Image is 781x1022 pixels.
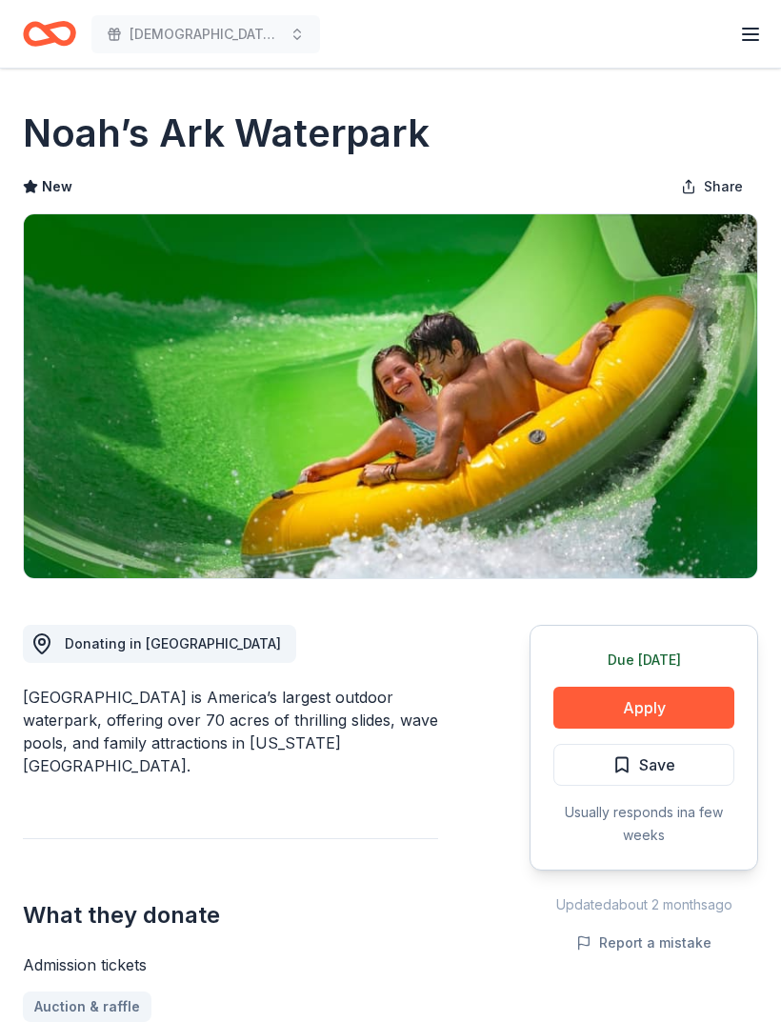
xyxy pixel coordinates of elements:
[666,168,758,206] button: Share
[530,893,758,916] div: Updated about 2 months ago
[24,214,757,578] img: Image for Noah’s Ark Waterpark
[23,686,438,777] div: [GEOGRAPHIC_DATA] is America’s largest outdoor waterpark, offering over 70 acres of thrilling sli...
[23,11,76,56] a: Home
[639,752,675,777] span: Save
[130,23,282,46] span: [DEMOGRAPHIC_DATA] Christmas Party
[576,932,711,954] button: Report a mistake
[704,175,743,198] span: Share
[42,175,72,198] span: New
[553,801,734,847] div: Usually responds in a few weeks
[23,107,430,160] h1: Noah’s Ark Waterpark
[553,649,734,671] div: Due [DATE]
[91,15,320,53] button: [DEMOGRAPHIC_DATA] Christmas Party
[553,687,734,729] button: Apply
[23,992,151,1022] a: Auction & raffle
[65,635,281,651] span: Donating in [GEOGRAPHIC_DATA]
[553,744,734,786] button: Save
[23,900,438,931] h2: What they donate
[23,953,438,976] div: Admission tickets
